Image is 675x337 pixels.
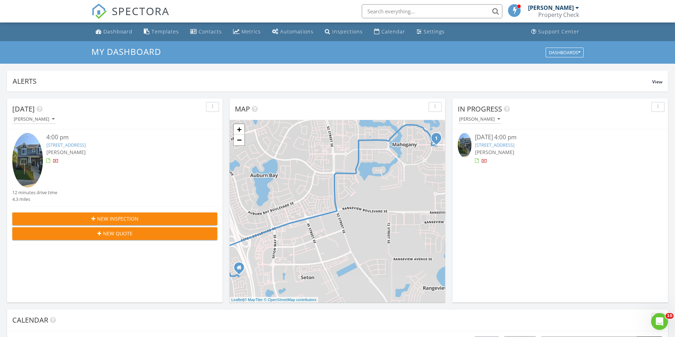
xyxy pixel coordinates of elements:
[651,313,668,330] iframe: Intercom live chat
[666,313,674,319] span: 10
[538,28,579,35] div: Support Center
[458,133,471,157] img: 9373685%2Fcover_photos%2FjZnJY0pY6Pq9f3SA8dc6%2Fsmall.jpg
[234,124,244,135] a: Zoom in
[112,4,169,18] span: SPECTORA
[235,104,250,114] span: Map
[103,230,133,237] span: New Quote
[458,115,501,124] button: [PERSON_NAME]
[91,9,169,24] a: SPECTORA
[187,25,225,38] a: Contacts
[12,104,35,114] span: [DATE]
[231,298,243,302] a: Leaflet
[269,25,316,38] a: Automations (Basic)
[91,46,161,57] span: My Dashboard
[12,212,217,225] button: New Inspection
[91,4,107,19] img: The Best Home Inspection Software - Spectora
[322,25,366,38] a: Inspections
[244,298,263,302] a: © MapTiler
[362,4,502,18] input: Search everything...
[414,25,448,38] a: Settings
[549,50,580,55] div: Dashboards
[12,227,217,240] button: New Quote
[459,117,500,122] div: [PERSON_NAME]
[458,104,502,114] span: In Progress
[93,25,135,38] a: Dashboard
[435,136,438,141] i: 1
[141,25,182,38] a: Templates
[46,133,200,142] div: 4:00 pm
[242,28,261,35] div: Metrics
[103,28,133,35] div: Dashboard
[280,28,314,35] div: Automations
[234,135,244,145] a: Zoom out
[12,115,56,124] button: [PERSON_NAME]
[458,133,663,164] a: [DATE] 4:00 pm [STREET_ADDRESS] [PERSON_NAME]
[381,28,405,35] div: Calendar
[546,47,584,57] button: Dashboards
[475,149,514,155] span: [PERSON_NAME]
[46,142,86,148] a: [STREET_ADDRESS]
[230,25,264,38] a: Metrics
[12,133,217,203] a: 4:00 pm [STREET_ADDRESS] [PERSON_NAME] 12 minutes drive time 4.3 miles
[424,28,445,35] div: Settings
[332,28,363,35] div: Inspections
[12,196,57,203] div: 4.3 miles
[475,142,514,148] a: [STREET_ADDRESS]
[436,138,441,142] div: 8033 Masters Blvd SE, Calgary, AB T3M 2C1
[199,28,222,35] div: Contacts
[12,315,48,325] span: Calendar
[14,117,54,122] div: [PERSON_NAME]
[13,76,652,86] div: Alerts
[264,298,316,302] a: © OpenStreetMap contributors
[12,189,57,196] div: 12 minutes drive time
[152,28,179,35] div: Templates
[371,25,408,38] a: Calendar
[97,215,139,222] span: New Inspection
[239,267,243,272] div: 411 Cranford Walk SE, Calgary AB T3M 1R7
[230,297,318,303] div: |
[46,149,86,155] span: [PERSON_NAME]
[538,11,579,18] div: Property Check
[652,79,662,85] span: View
[528,25,582,38] a: Support Center
[12,133,43,187] img: 9373685%2Fcover_photos%2FjZnJY0pY6Pq9f3SA8dc6%2Fsmall.jpg
[475,133,646,142] div: [DATE] 4:00 pm
[528,4,574,11] div: [PERSON_NAME]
